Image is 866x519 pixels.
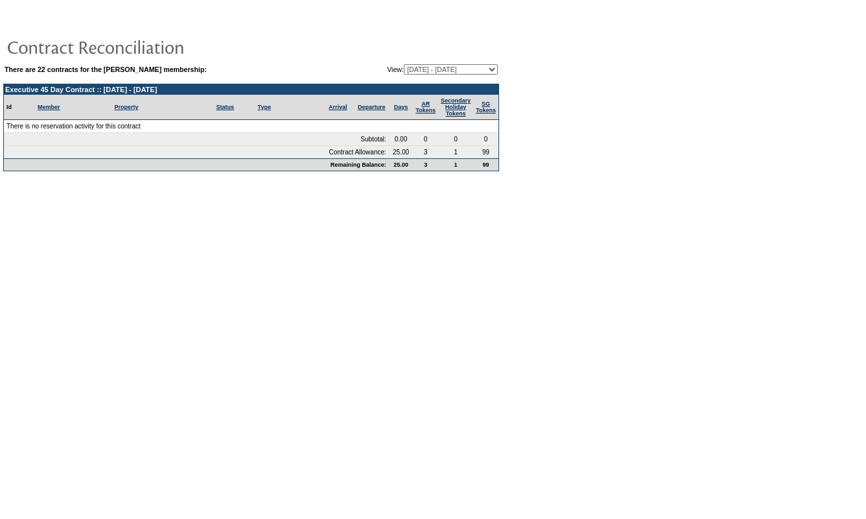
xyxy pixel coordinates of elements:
td: View: [323,64,498,75]
a: Arrival [329,104,347,110]
a: Status [216,104,235,110]
td: 0 [473,133,498,146]
b: There are 22 contracts for the [PERSON_NAME] membership: [5,66,207,73]
td: 3 [413,158,438,171]
td: 0 [413,133,438,146]
td: Remaining Balance: [4,158,389,171]
td: Id [4,95,35,120]
a: Departure [358,104,386,110]
a: Type [258,104,271,110]
td: 25.00 [389,146,413,158]
img: pgTtlContractReconciliation.gif [6,34,266,60]
td: 99 [473,146,498,158]
td: 1 [438,158,473,171]
td: 0 [438,133,473,146]
td: 1 [438,146,473,158]
td: 0.00 [389,133,413,146]
td: 3 [413,146,438,158]
td: 99 [473,158,498,171]
a: SGTokens [476,101,496,114]
td: 25.00 [389,158,413,171]
a: Days [394,104,408,110]
a: ARTokens [415,101,436,114]
a: Member [38,104,60,110]
a: Secondary HolidayTokens [441,97,471,117]
td: Subtotal: [4,133,389,146]
td: There is no reservation activity for this contract [4,120,498,133]
td: Contract Allowance: [4,146,389,158]
a: Property [115,104,139,110]
td: Executive 45 Day Contract :: [DATE] - [DATE] [4,84,498,95]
